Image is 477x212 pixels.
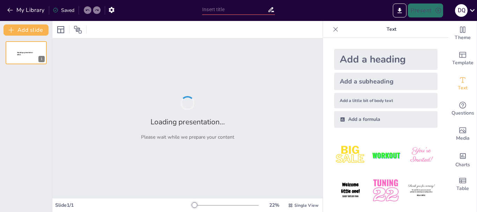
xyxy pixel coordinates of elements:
[449,147,477,172] div: Add charts and graphs
[405,139,438,171] img: 3.jpeg
[405,174,438,207] img: 6.jpeg
[266,202,282,209] div: 22 %
[55,202,192,209] div: Slide 1 / 1
[452,59,474,67] span: Template
[17,52,33,56] span: Sendsteps presentation editor
[334,93,438,108] div: Add a little bit of body text
[151,117,225,127] h2: Loading presentation...
[449,46,477,71] div: Add ready made slides
[53,7,74,14] div: Saved
[449,122,477,147] div: Add images, graphics, shapes or video
[5,5,47,16] button: My Library
[74,25,82,34] span: Position
[449,172,477,197] div: Add a table
[334,73,438,90] div: Add a subheading
[202,5,267,15] input: Insert title
[408,3,443,17] button: Present
[455,34,471,42] span: Theme
[141,134,234,140] p: Please wait while we prepare your content
[334,139,367,171] img: 1.jpeg
[6,41,47,64] div: 1
[369,139,402,171] img: 2.jpeg
[341,21,442,38] p: Text
[455,4,468,17] div: D Q
[55,24,66,35] div: Layout
[458,84,468,92] span: Text
[369,174,402,207] img: 5.jpeg
[456,185,469,192] span: Table
[449,71,477,96] div: Add text boxes
[449,96,477,122] div: Get real-time input from your audience
[334,49,438,70] div: Add a heading
[294,203,318,208] span: Single View
[455,3,468,17] button: D Q
[449,21,477,46] div: Change the overall theme
[456,134,470,142] span: Media
[38,56,45,62] div: 1
[393,3,406,17] button: Export to PowerPoint
[455,161,470,169] span: Charts
[334,111,438,128] div: Add a formula
[334,174,367,207] img: 4.jpeg
[3,24,49,36] button: Add slide
[452,109,474,117] span: Questions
